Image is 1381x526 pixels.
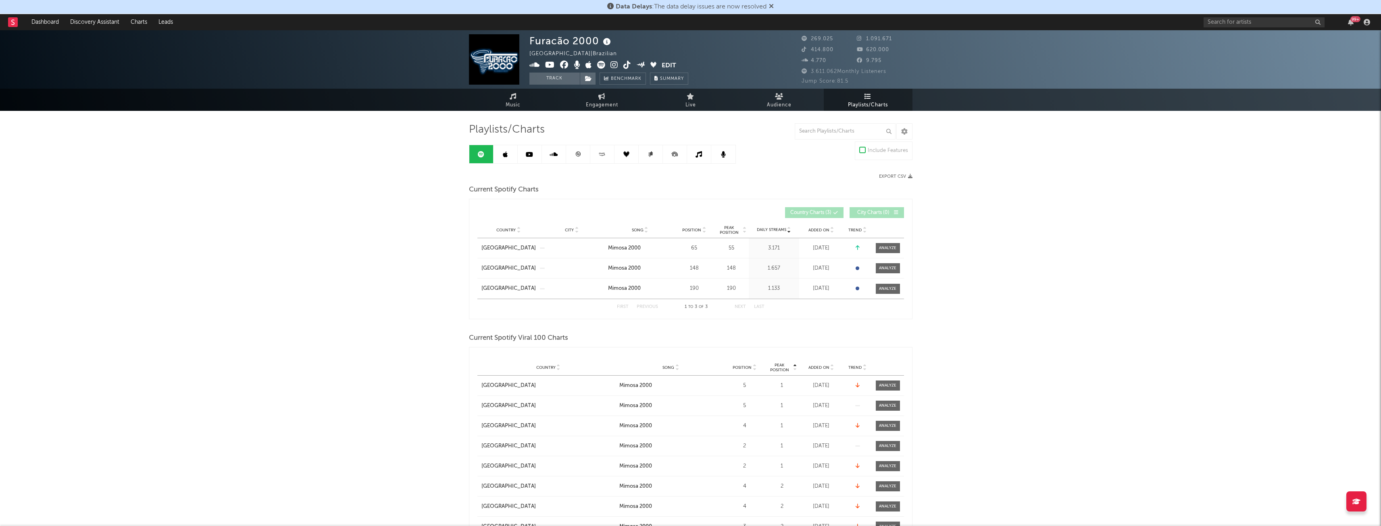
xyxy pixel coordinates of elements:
[608,285,641,293] div: Mimosa 2000
[802,36,833,42] span: 269.025
[26,14,65,30] a: Dashboard
[802,69,886,74] span: 3.611.062 Monthly Listeners
[619,482,652,491] div: Mimosa 2000
[735,89,824,111] a: Audience
[802,79,848,84] span: Jump Score: 81.5
[857,58,881,63] span: 9.795
[662,365,674,370] span: Song
[600,73,646,85] a: Benchmark
[481,503,615,511] a: [GEOGRAPHIC_DATA]
[857,36,892,42] span: 1.091.671
[660,77,684,81] span: Summary
[1204,17,1325,27] input: Search for artists
[125,14,153,30] a: Charts
[751,285,797,293] div: 1.133
[682,228,701,233] span: Position
[619,422,723,430] a: Mimosa 2000
[619,442,652,450] div: Mimosa 2000
[616,4,652,10] span: Data Delays
[481,402,536,410] div: [GEOGRAPHIC_DATA]
[469,185,539,195] span: Current Spotify Charts
[767,503,797,511] div: 2
[619,442,723,450] a: Mimosa 2000
[699,305,704,309] span: of
[735,305,746,309] button: Next
[733,365,752,370] span: Position
[727,382,763,390] div: 5
[619,382,723,390] a: Mimosa 2000
[767,482,797,491] div: 2
[619,503,723,511] a: Mimosa 2000
[801,285,842,293] div: [DATE]
[481,503,536,511] div: [GEOGRAPHIC_DATA]
[529,49,626,59] div: [GEOGRAPHIC_DATA] | Brazilian
[802,58,826,63] span: 4.770
[617,305,629,309] button: First
[481,382,615,390] a: [GEOGRAPHIC_DATA]
[855,210,892,215] span: City Charts ( 0 )
[685,100,696,110] span: Live
[529,34,613,48] div: Furacão 2000
[801,264,842,272] div: [DATE]
[767,382,797,390] div: 1
[608,244,641,252] div: Mimosa 2000
[481,442,536,450] div: [GEOGRAPHIC_DATA]
[565,228,574,233] span: City
[727,482,763,491] div: 4
[717,225,742,235] span: Peak Position
[767,422,797,430] div: 1
[637,305,658,309] button: Previous
[795,123,896,139] input: Search Playlists/Charts
[469,89,558,111] a: Music
[848,365,862,370] span: Trend
[824,89,912,111] a: Playlists/Charts
[802,47,833,52] span: 414.800
[767,442,797,450] div: 1
[727,503,763,511] div: 4
[767,363,792,372] span: Peak Position
[608,264,641,272] div: Mimosa 2000
[481,402,615,410] a: [GEOGRAPHIC_DATA]
[481,264,536,272] a: [GEOGRAPHIC_DATA]
[619,422,652,430] div: Mimosa 2000
[754,305,764,309] button: Last
[808,365,829,370] span: Added On
[469,333,568,343] span: Current Spotify Viral 100 Charts
[717,264,747,272] div: 148
[646,89,735,111] a: Live
[727,422,763,430] div: 4
[767,100,792,110] span: Audience
[608,285,672,293] a: Mimosa 2000
[727,442,763,450] div: 2
[586,100,618,110] span: Engagement
[801,462,842,470] div: [DATE]
[619,482,723,491] a: Mimosa 2000
[481,422,536,430] div: [GEOGRAPHIC_DATA]
[801,482,842,491] div: [DATE]
[857,47,889,52] span: 620.000
[481,462,615,470] a: [GEOGRAPHIC_DATA]
[850,207,904,218] button: City Charts(0)
[153,14,179,30] a: Leads
[65,14,125,30] a: Discovery Assistant
[529,73,580,85] button: Track
[619,503,652,511] div: Mimosa 2000
[848,100,888,110] span: Playlists/Charts
[608,244,672,252] a: Mimosa 2000
[481,244,536,252] a: [GEOGRAPHIC_DATA]
[608,264,672,272] a: Mimosa 2000
[801,422,842,430] div: [DATE]
[650,73,688,85] button: Summary
[790,210,831,215] span: Country Charts ( 3 )
[727,402,763,410] div: 5
[632,228,644,233] span: Song
[619,402,652,410] div: Mimosa 2000
[688,305,693,309] span: to
[619,462,723,470] a: Mimosa 2000
[481,382,536,390] div: [GEOGRAPHIC_DATA]
[662,61,676,71] button: Edit
[751,264,797,272] div: 1.657
[769,4,774,10] span: Dismiss
[619,402,723,410] a: Mimosa 2000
